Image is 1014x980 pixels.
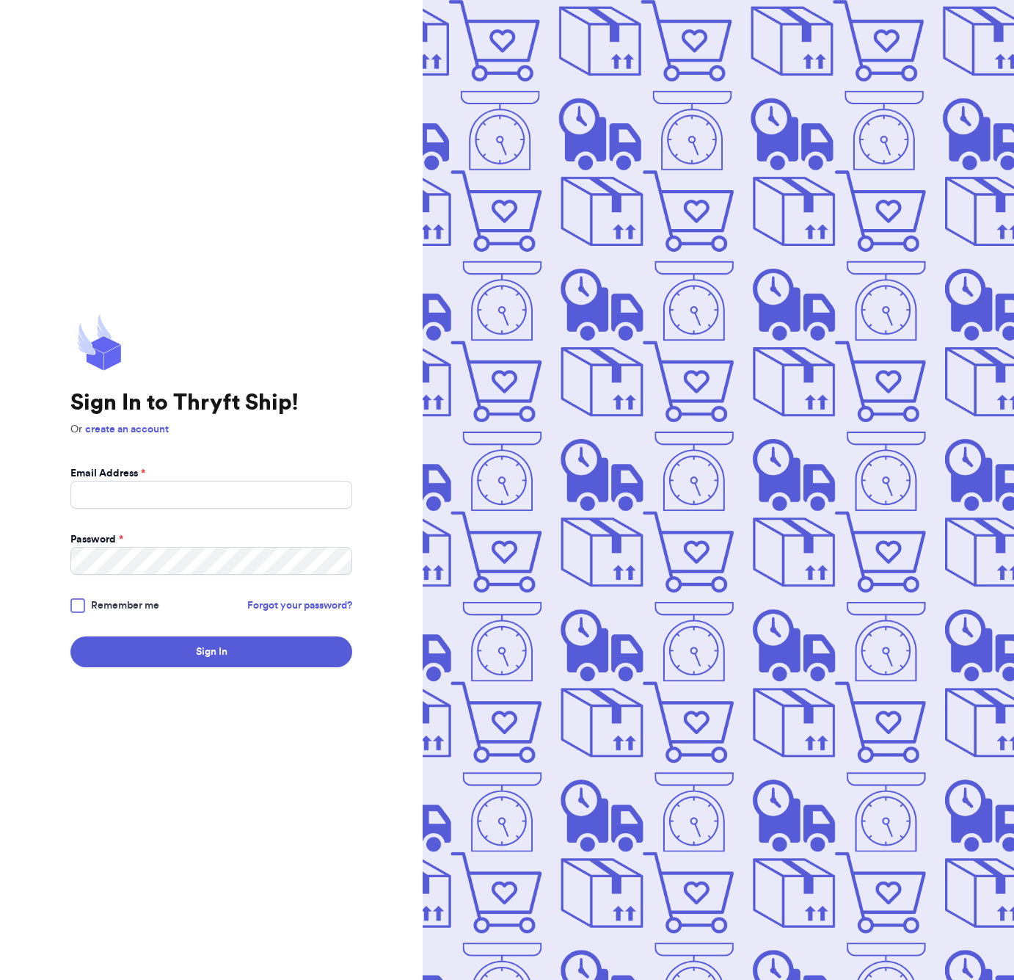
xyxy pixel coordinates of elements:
h1: Sign In to Thryft Ship! [70,390,352,416]
a: Forgot your password? [247,598,352,613]
button: Sign In [70,636,352,667]
label: Password [70,532,123,547]
span: Remember me [91,598,159,613]
label: Email Address [70,466,145,481]
p: Or [70,422,352,437]
a: create an account [85,424,169,435]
